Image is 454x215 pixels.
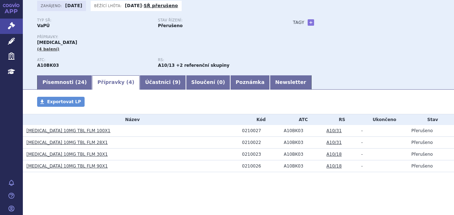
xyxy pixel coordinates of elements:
a: A10/31 [327,128,342,133]
a: Newsletter [270,75,312,90]
th: Název [23,114,238,125]
a: Přípravky (4) [92,75,140,90]
a: Exportovat LP [37,97,85,107]
strong: EMPAGLIFLOZIN [37,63,59,68]
span: Exportovat LP [47,99,81,104]
a: + [308,19,314,26]
span: Zahájeno: [41,3,63,9]
div: 0210022 [242,140,280,145]
strong: [DATE] [65,3,82,8]
div: 0210023 [242,152,280,157]
th: ATC [280,114,323,125]
span: 4 [128,79,132,85]
p: ATC: [37,58,151,62]
span: 0 [219,79,223,85]
a: A10/18 [327,152,342,157]
a: Účastníci (9) [140,75,186,90]
span: (4 balení) [37,47,60,51]
h3: Tagy [293,18,304,27]
p: RS: [158,58,271,62]
strong: VaPÚ [37,23,50,28]
td: EMPAGLIFLOZIN [280,160,323,172]
div: 0210026 [242,164,280,169]
span: [MEDICAL_DATA] [37,40,77,45]
span: - [361,140,363,145]
p: Přípravky: [37,35,279,39]
a: Písemnosti (24) [37,75,92,90]
span: - [361,164,363,169]
td: EMPAGLIFLOZIN [280,137,323,149]
td: EMPAGLIFLOZIN [280,149,323,160]
span: - [361,152,363,157]
a: [MEDICAL_DATA] 10MG TBL FLM 28X1 [26,140,108,145]
a: [MEDICAL_DATA] 10MG TBL FLM 90X1 [26,164,108,169]
a: [MEDICAL_DATA] 10MG TBL FLM 30X1 [26,152,108,157]
a: A10/18 [327,164,342,169]
th: Ukončeno [358,114,408,125]
a: [MEDICAL_DATA] 10MG TBL FLM 100X1 [26,128,110,133]
a: Poznámka [230,75,270,90]
a: SŘ přerušeno [144,3,178,8]
strong: metformin a vildagliptin [158,63,175,68]
th: Kód [238,114,280,125]
a: Sloučení (0) [186,75,230,90]
th: RS [323,114,358,125]
span: 24 [77,79,84,85]
p: Stav řízení: [158,18,271,22]
td: EMPAGLIFLOZIN [280,125,323,137]
p: - [125,3,178,9]
span: - [361,128,363,133]
strong: Přerušeno [158,23,182,28]
span: 9 [175,79,178,85]
div: 0210027 [242,128,280,133]
strong: +2 referenční skupiny [176,63,229,68]
a: A10/31 [327,140,342,145]
span: Běžící lhůta: [94,3,123,9]
strong: [DATE] [125,3,142,8]
p: Typ SŘ: [37,18,151,22]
